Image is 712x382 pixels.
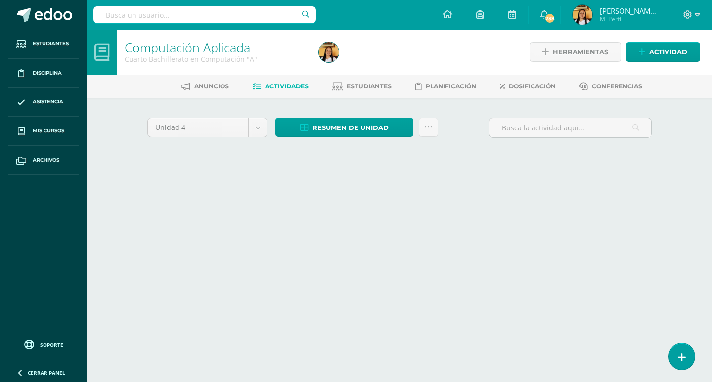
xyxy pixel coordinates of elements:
[415,79,476,94] a: Planificación
[592,83,642,90] span: Conferencias
[155,118,241,137] span: Unidad 4
[332,79,392,94] a: Estudiantes
[8,88,79,117] a: Asistencia
[530,42,621,62] a: Herramientas
[600,15,659,23] span: Mi Perfil
[500,79,556,94] a: Dosificación
[33,98,63,106] span: Asistencia
[8,117,79,146] a: Mis cursos
[40,341,63,348] span: Soporte
[194,83,229,90] span: Anuncios
[125,54,307,64] div: Cuarto Bachillerato en Computación 'A'
[33,40,69,48] span: Estudiantes
[33,69,62,77] span: Disciplina
[265,83,309,90] span: Actividades
[8,146,79,175] a: Archivos
[573,5,592,25] img: c517f0cd6759b2ea1094bfa833b65fc4.png
[626,42,700,62] a: Actividad
[33,156,59,164] span: Archivos
[509,83,556,90] span: Dosificación
[544,13,555,24] span: 238
[600,6,659,16] span: [PERSON_NAME][US_STATE]
[649,43,687,61] span: Actividad
[181,79,229,94] a: Anuncios
[8,30,79,59] a: Estudiantes
[125,41,307,54] h1: Computación Aplicada
[489,118,651,137] input: Busca la actividad aquí...
[553,43,608,61] span: Herramientas
[8,59,79,88] a: Disciplina
[319,42,339,62] img: c517f0cd6759b2ea1094bfa833b65fc4.png
[312,119,389,137] span: Resumen de unidad
[253,79,309,94] a: Actividades
[347,83,392,90] span: Estudiantes
[579,79,642,94] a: Conferencias
[275,118,413,137] a: Resumen de unidad
[125,39,250,56] a: Computación Aplicada
[12,338,75,351] a: Soporte
[148,118,267,137] a: Unidad 4
[426,83,476,90] span: Planificación
[33,127,64,135] span: Mis cursos
[93,6,316,23] input: Busca un usuario...
[28,369,65,376] span: Cerrar panel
